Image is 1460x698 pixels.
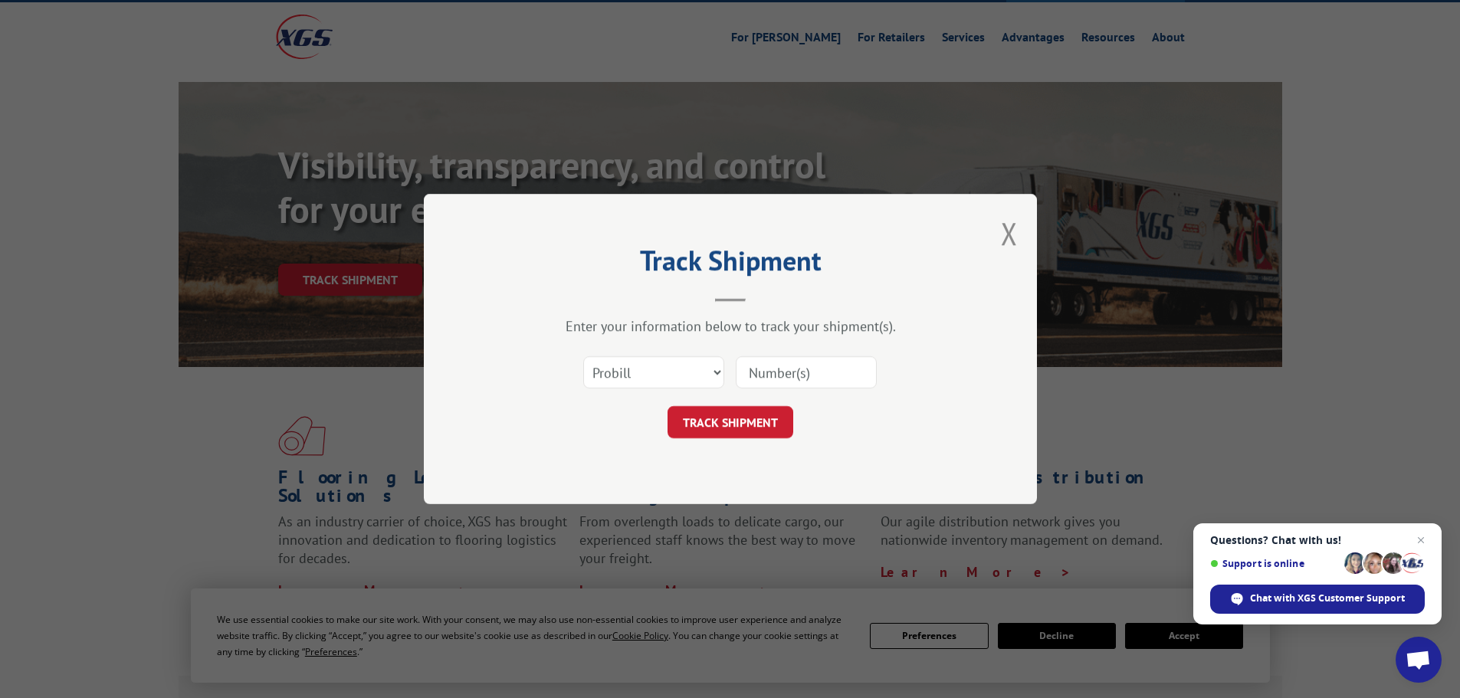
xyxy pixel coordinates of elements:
span: Questions? Chat with us! [1210,534,1425,546]
span: Chat with XGS Customer Support [1250,591,1405,605]
h2: Track Shipment [500,250,960,279]
span: Close chat [1412,531,1430,549]
div: Open chat [1396,637,1442,683]
span: Support is online [1210,558,1339,569]
div: Enter your information below to track your shipment(s). [500,317,960,335]
input: Number(s) [736,356,877,388]
div: Chat with XGS Customer Support [1210,585,1425,614]
button: Close modal [1001,213,1018,254]
button: TRACK SHIPMENT [668,406,793,438]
